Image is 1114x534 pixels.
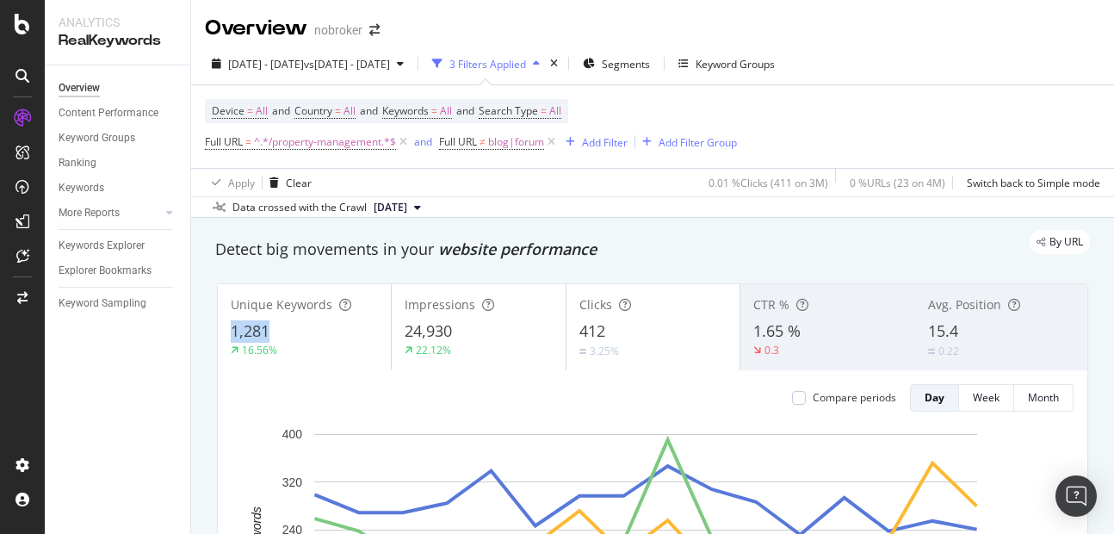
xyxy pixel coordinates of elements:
span: Unique Keywords [231,296,332,313]
button: and [414,133,432,150]
div: Content Performance [59,104,158,122]
div: Ranking [59,154,96,172]
a: Overview [59,79,178,97]
div: 0.22 [938,344,959,358]
span: Country [294,103,332,118]
div: 3.25% [590,344,619,358]
span: Keywords [382,103,429,118]
button: Clear [263,169,312,196]
div: 0 % URLs ( 23 on 4M ) [850,176,945,190]
span: and [272,103,290,118]
button: Add Filter [559,132,628,152]
img: Equal [579,349,586,354]
div: Overview [59,79,100,97]
div: Month [1028,390,1059,405]
button: Apply [205,169,255,196]
button: Add Filter Group [635,132,737,152]
div: Analytics [59,14,176,31]
a: Ranking [59,154,178,172]
div: Keyword Groups [696,57,775,71]
span: Search Type [479,103,538,118]
div: Compare periods [813,390,896,405]
span: [DATE] - [DATE] [228,57,304,71]
a: Keyword Sampling [59,295,178,313]
text: 400 [282,427,303,441]
a: Explorer Bookmarks [59,262,178,280]
span: All [343,99,356,123]
div: Keyword Sampling [59,295,146,313]
span: = [541,103,547,118]
a: Keywords Explorer [59,237,178,255]
button: Keyword Groups [671,50,782,78]
div: and [414,134,432,149]
a: Content Performance [59,104,178,122]
span: ≠ [480,134,486,149]
div: Data crossed with the Crawl [232,200,367,215]
span: Device [212,103,244,118]
span: Segments [602,57,650,71]
button: Segments [576,50,657,78]
span: = [245,134,251,149]
span: 15.4 [928,320,958,341]
div: Add Filter Group [659,135,737,150]
span: and [456,103,474,118]
text: 320 [282,475,303,489]
div: Switch back to Simple mode [967,176,1100,190]
span: and [360,103,378,118]
div: Keyword Groups [59,129,135,147]
span: 1,281 [231,320,269,341]
div: Explorer Bookmarks [59,262,152,280]
div: nobroker [314,22,362,39]
span: = [335,103,341,118]
div: arrow-right-arrow-left [369,24,380,36]
div: Overview [205,14,307,43]
span: Clicks [579,296,612,313]
button: Switch back to Simple mode [960,169,1100,196]
a: Keyword Groups [59,129,178,147]
div: Day [925,390,944,405]
span: Full URL [439,134,477,149]
div: More Reports [59,204,120,222]
span: Avg. Position [928,296,1001,313]
button: Week [959,384,1014,412]
span: vs [DATE] - [DATE] [304,57,390,71]
div: RealKeywords [59,31,176,51]
span: All [256,99,268,123]
button: Day [910,384,959,412]
div: Clear [286,176,312,190]
div: Add Filter [582,135,628,150]
img: Equal [928,349,935,354]
span: 412 [579,320,605,341]
span: ^.*/property-management.*$ [254,130,396,154]
div: Apply [228,176,255,190]
div: 16.56% [242,343,277,357]
span: CTR % [753,296,789,313]
div: Week [973,390,1000,405]
div: 0.01 % Clicks ( 411 on 3M ) [709,176,828,190]
div: legacy label [1030,230,1090,254]
span: = [431,103,437,118]
div: 3 Filters Applied [449,57,526,71]
button: Month [1014,384,1074,412]
button: 3 Filters Applied [425,50,547,78]
div: 0.3 [764,343,779,357]
span: All [440,99,452,123]
span: All [549,99,561,123]
a: Keywords [59,179,178,197]
div: Open Intercom Messenger [1055,475,1097,517]
span: By URL [1049,237,1083,247]
span: = [247,103,253,118]
span: Full URL [205,134,243,149]
span: 1.65 % [753,320,801,341]
span: blog|forum [488,130,544,154]
div: 22.12% [416,343,451,357]
span: Impressions [405,296,475,313]
div: Keywords [59,179,104,197]
a: More Reports [59,204,161,222]
span: 24,930 [405,320,452,341]
span: 2025 Sep. 1st [374,200,407,215]
button: [DATE] [367,197,428,218]
div: times [547,55,561,72]
div: Keywords Explorer [59,237,145,255]
button: [DATE] - [DATE]vs[DATE] - [DATE] [205,50,411,78]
